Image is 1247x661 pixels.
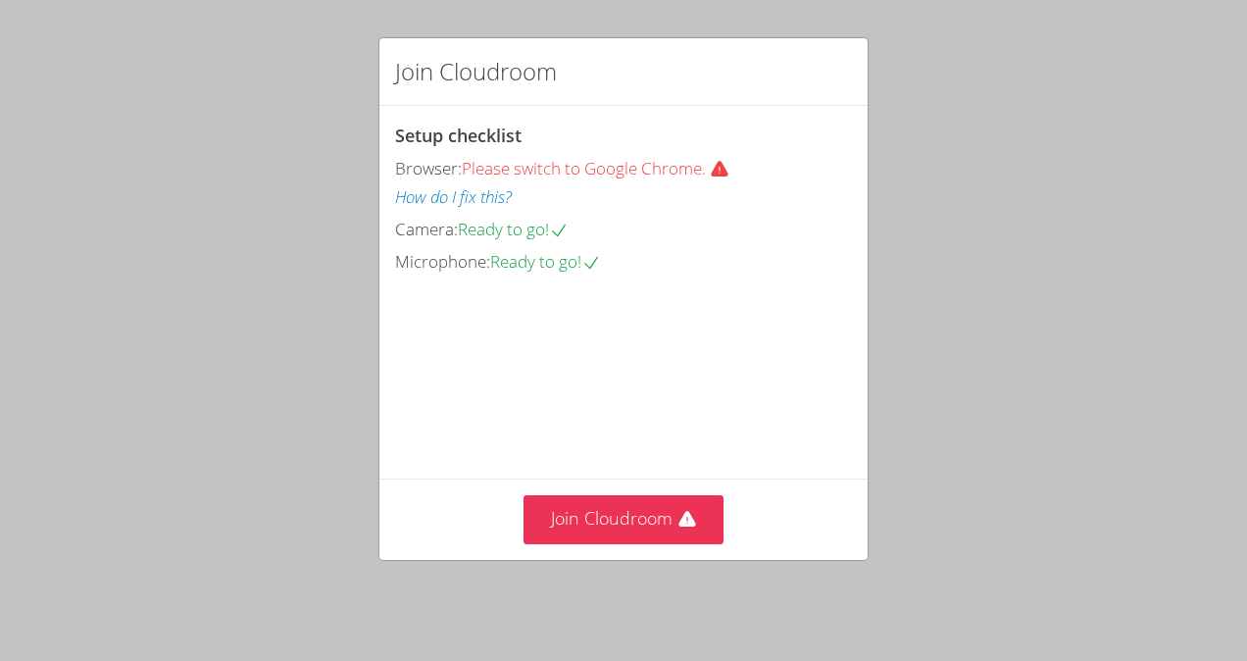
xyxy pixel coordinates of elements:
span: Please switch to Google Chrome. [462,157,737,179]
span: Ready to go! [490,250,601,273]
button: Join Cloudroom [524,495,724,543]
span: Browser: [395,157,462,179]
span: Microphone: [395,250,490,273]
h2: Join Cloudroom [395,54,557,89]
span: Camera: [395,218,458,240]
button: How do I fix this? [395,183,512,212]
span: Ready to go! [458,218,569,240]
span: Setup checklist [395,124,522,147]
